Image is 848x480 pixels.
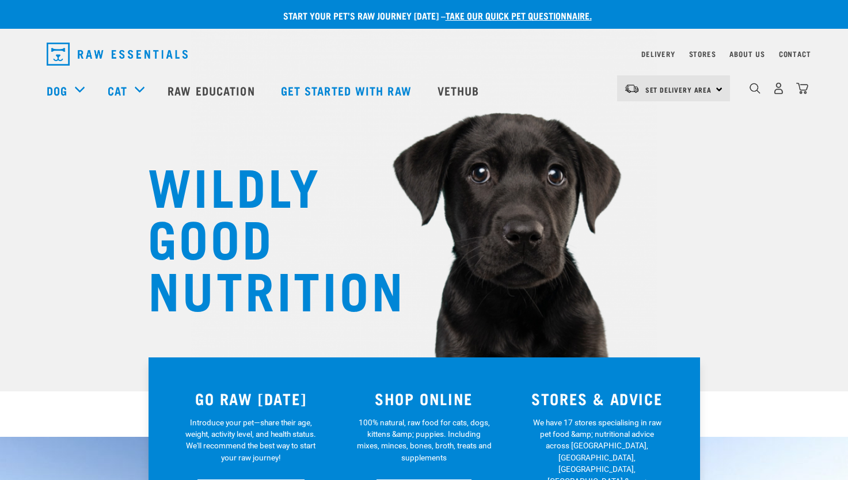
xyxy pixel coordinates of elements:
a: take our quick pet questionnaire. [446,13,592,18]
img: van-moving.png [624,83,640,94]
h1: WILDLY GOOD NUTRITION [148,158,378,314]
a: Get started with Raw [269,67,426,113]
img: home-icon@2x.png [796,82,808,94]
a: Dog [47,82,67,99]
a: Cat [108,82,127,99]
img: Raw Essentials Logo [47,43,188,66]
a: Delivery [641,52,675,56]
img: user.png [773,82,785,94]
a: Vethub [426,67,494,113]
nav: dropdown navigation [37,38,811,70]
a: Stores [689,52,716,56]
span: Set Delivery Area [645,87,712,92]
p: Introduce your pet—share their age, weight, activity level, and health status. We'll recommend th... [183,417,318,464]
h3: SHOP ONLINE [344,390,504,407]
a: About Us [729,52,765,56]
img: home-icon-1@2x.png [750,83,760,94]
h3: STORES & ADVICE [518,390,677,407]
h3: GO RAW [DATE] [172,390,331,407]
a: Contact [779,52,811,56]
p: 100% natural, raw food for cats, dogs, kittens &amp; puppies. Including mixes, minces, bones, bro... [356,417,492,464]
a: Raw Education [156,67,269,113]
